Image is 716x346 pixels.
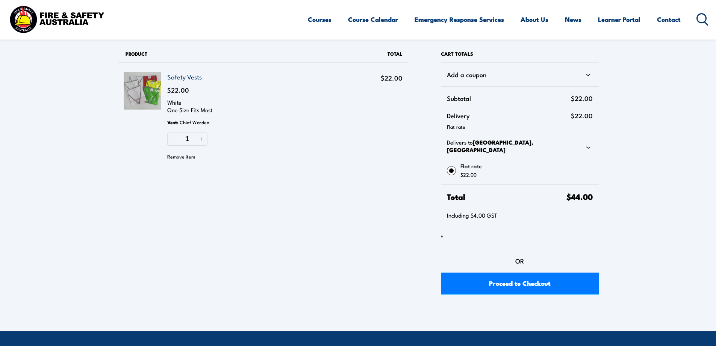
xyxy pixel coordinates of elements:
[388,50,403,57] span: Total
[460,171,477,178] span: $22.00
[657,9,681,29] a: Contact
[348,9,398,29] a: Course Calendar
[447,138,533,154] strong: [GEOGRAPHIC_DATA], [GEOGRAPHIC_DATA]
[447,121,592,133] div: Flat rate
[179,133,196,146] input: Quantity of Safety Vests in your cart.
[167,117,179,128] span: Vest :
[441,273,598,295] a: Proceed to Checkout
[308,9,332,29] a: Courses
[566,190,593,203] span: $44.00
[167,151,195,162] button: Remove Safety Vests from cart
[447,139,592,155] div: Delivers to[GEOGRAPHIC_DATA], [GEOGRAPHIC_DATA]
[167,72,202,81] a: Safety Vests
[196,133,207,146] button: Increase quantity of Safety Vests
[126,50,147,57] span: Product
[441,45,598,62] h2: Cart totals
[167,99,365,114] p: White One Size Fits Most
[447,212,592,219] p: Including $4.00 GST
[460,162,593,171] span: Flat rate
[167,85,189,95] span: $22.00
[381,73,403,82] span: $22.00
[565,9,581,29] a: News
[447,166,456,175] input: Flat rate$22.00
[447,69,592,80] div: Add a coupon
[447,93,571,104] span: Subtotal
[124,72,161,110] img: Safety Vests
[571,110,593,121] span: $22.00
[447,110,571,121] span: Delivery
[441,255,598,267] div: Or
[180,116,209,128] span: Chief Warden
[415,9,504,29] a: Emergency Response Services
[446,230,600,251] iframe: Secure express checkout frame
[571,93,593,104] span: $22.00
[447,139,580,154] p: Delivers to
[489,273,551,293] span: Proceed to Checkout
[167,133,179,146] button: Reduce quantity of Safety Vests
[447,191,566,202] span: Total
[521,9,548,29] a: About Us
[598,9,640,29] a: Learner Portal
